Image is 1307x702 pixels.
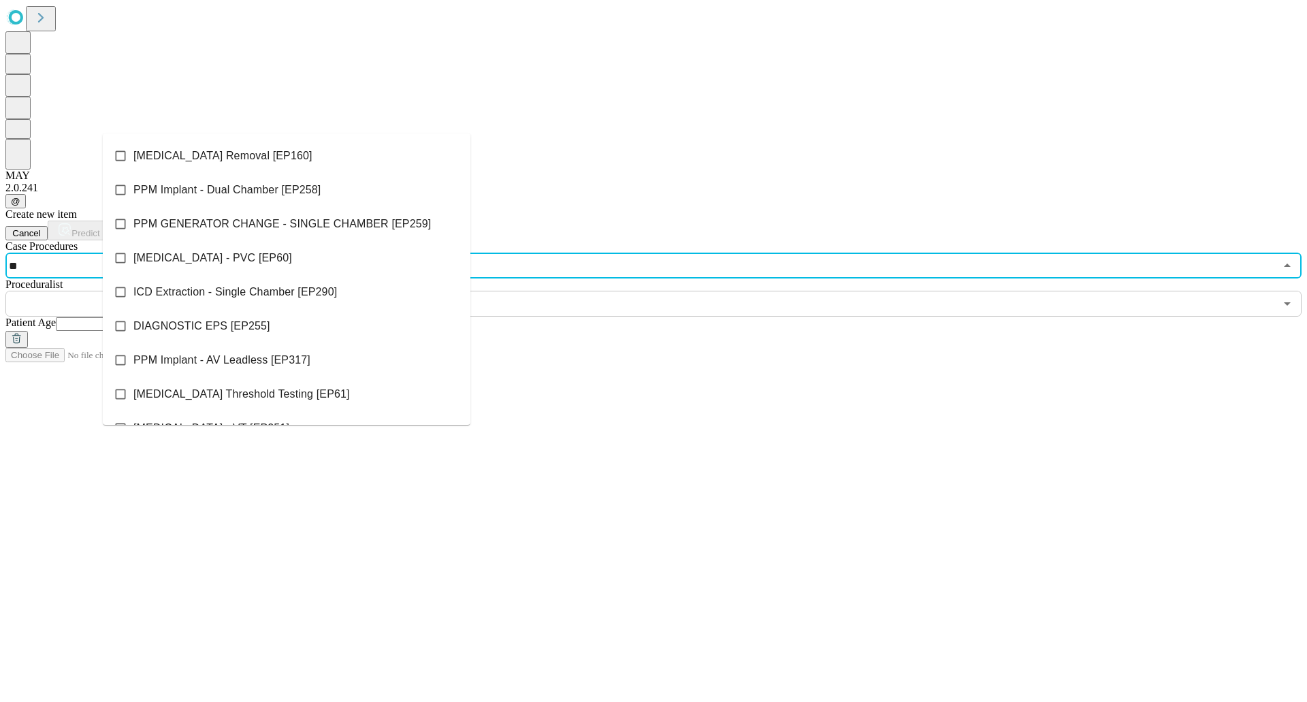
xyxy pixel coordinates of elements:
[11,196,20,206] span: @
[48,221,110,240] button: Predict
[133,284,337,300] span: ICD Extraction - Single Chamber [EP290]
[5,278,63,290] span: Proceduralist
[5,208,77,220] span: Create new item
[133,420,289,436] span: [MEDICAL_DATA] - VT [EP251]
[12,228,41,238] span: Cancel
[71,228,99,238] span: Predict
[133,148,312,164] span: [MEDICAL_DATA] Removal [EP160]
[5,170,1302,182] div: MAY
[1278,256,1297,275] button: Close
[5,240,78,252] span: Scheduled Procedure
[133,386,350,402] span: [MEDICAL_DATA] Threshold Testing [EP61]
[5,226,48,240] button: Cancel
[5,317,56,328] span: Patient Age
[133,250,292,266] span: [MEDICAL_DATA] - PVC [EP60]
[133,216,431,232] span: PPM GENERATOR CHANGE - SINGLE CHAMBER [EP259]
[133,352,310,368] span: PPM Implant - AV Leadless [EP317]
[1278,294,1297,313] button: Open
[5,182,1302,194] div: 2.0.241
[5,194,26,208] button: @
[133,182,321,198] span: PPM Implant - Dual Chamber [EP258]
[133,318,270,334] span: DIAGNOSTIC EPS [EP255]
